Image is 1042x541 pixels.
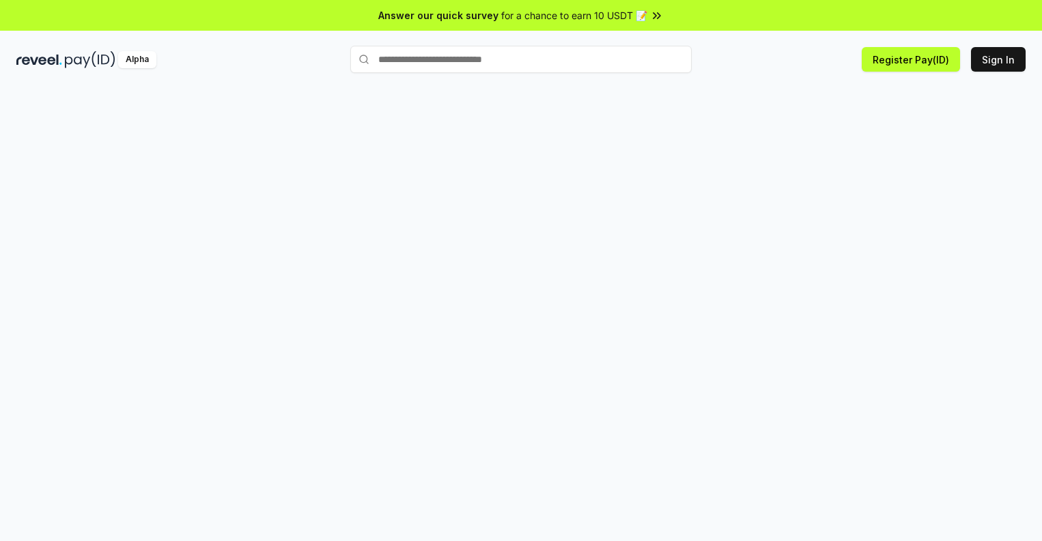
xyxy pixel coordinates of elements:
[501,8,647,23] span: for a chance to earn 10 USDT 📝
[971,47,1026,72] button: Sign In
[118,51,156,68] div: Alpha
[862,47,960,72] button: Register Pay(ID)
[16,51,62,68] img: reveel_dark
[378,8,498,23] span: Answer our quick survey
[65,51,115,68] img: pay_id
